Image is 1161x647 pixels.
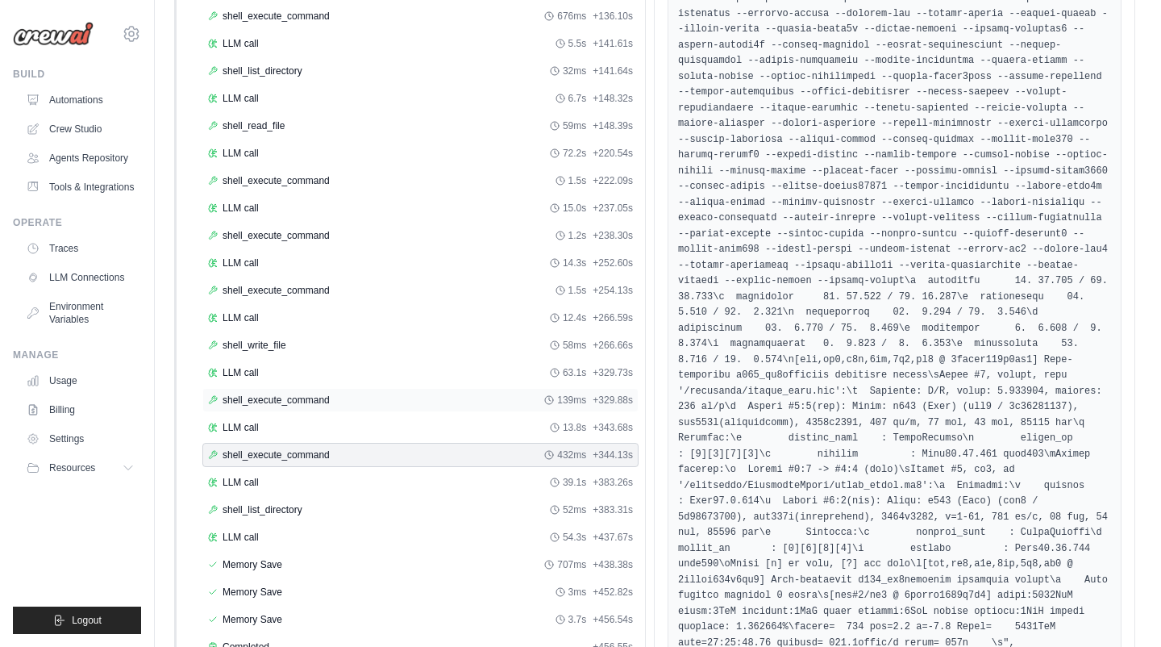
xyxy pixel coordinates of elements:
[563,65,586,77] span: 32ms
[223,311,259,324] span: LLM call
[223,229,330,242] span: shell_execute_command
[568,174,587,187] span: 1.5s
[563,119,586,132] span: 59ms
[13,349,141,361] div: Manage
[593,421,633,434] span: + 343.68s
[19,236,141,261] a: Traces
[593,449,633,461] span: + 344.13s
[563,311,586,324] span: 12.4s
[223,10,330,23] span: shell_execute_command
[593,531,633,544] span: + 437.67s
[72,614,102,627] span: Logout
[593,202,633,215] span: + 237.05s
[223,476,259,489] span: LLM call
[568,229,587,242] span: 1.2s
[557,394,586,407] span: 139ms
[593,503,633,516] span: + 383.31s
[563,476,586,489] span: 39.1s
[19,397,141,423] a: Billing
[593,366,633,379] span: + 329.73s
[13,216,141,229] div: Operate
[13,68,141,81] div: Build
[593,147,633,160] span: + 220.54s
[19,116,141,142] a: Crew Studio
[593,339,633,352] span: + 266.66s
[593,394,633,407] span: + 329.88s
[13,22,94,46] img: Logo
[223,257,259,269] span: LLM call
[19,174,141,200] a: Tools & Integrations
[568,284,587,297] span: 1.5s
[593,257,633,269] span: + 252.60s
[563,421,586,434] span: 13.8s
[593,558,633,571] span: + 438.38s
[593,311,633,324] span: + 266.59s
[223,174,330,187] span: shell_execute_command
[1080,570,1161,647] iframe: Chat Widget
[593,174,633,187] span: + 222.09s
[19,455,141,481] button: Resources
[19,368,141,394] a: Usage
[223,119,285,132] span: shell_read_file
[223,558,282,571] span: Memory Save
[13,607,141,634] button: Logout
[593,476,633,489] span: + 383.26s
[223,284,330,297] span: shell_execute_command
[1080,570,1161,647] div: Виджет чата
[593,613,633,626] span: + 456.54s
[223,92,259,105] span: LLM call
[557,449,586,461] span: 432ms
[568,37,587,50] span: 5.5s
[593,229,633,242] span: + 238.30s
[19,145,141,171] a: Agents Repository
[223,531,259,544] span: LLM call
[19,87,141,113] a: Automations
[563,531,586,544] span: 54.3s
[223,449,330,461] span: shell_execute_command
[593,119,633,132] span: + 148.39s
[568,586,587,599] span: 3ms
[563,202,586,215] span: 15.0s
[568,613,587,626] span: 3.7s
[593,37,633,50] span: + 141.61s
[19,265,141,290] a: LLM Connections
[223,65,302,77] span: shell_list_directory
[223,394,330,407] span: shell_execute_command
[593,10,633,23] span: + 136.10s
[223,339,286,352] span: shell_write_file
[563,257,586,269] span: 14.3s
[223,366,259,379] span: LLM call
[563,147,586,160] span: 72.2s
[49,461,95,474] span: Resources
[593,92,633,105] span: + 148.32s
[223,421,259,434] span: LLM call
[557,558,586,571] span: 707ms
[593,586,633,599] span: + 452.82s
[223,147,259,160] span: LLM call
[223,586,282,599] span: Memory Save
[568,92,587,105] span: 6.7s
[223,613,282,626] span: Memory Save
[593,65,633,77] span: + 141.64s
[557,10,586,23] span: 676ms
[563,503,586,516] span: 52ms
[223,37,259,50] span: LLM call
[563,366,586,379] span: 63.1s
[223,503,302,516] span: shell_list_directory
[563,339,586,352] span: 58ms
[593,284,633,297] span: + 254.13s
[19,426,141,452] a: Settings
[223,202,259,215] span: LLM call
[19,294,141,332] a: Environment Variables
